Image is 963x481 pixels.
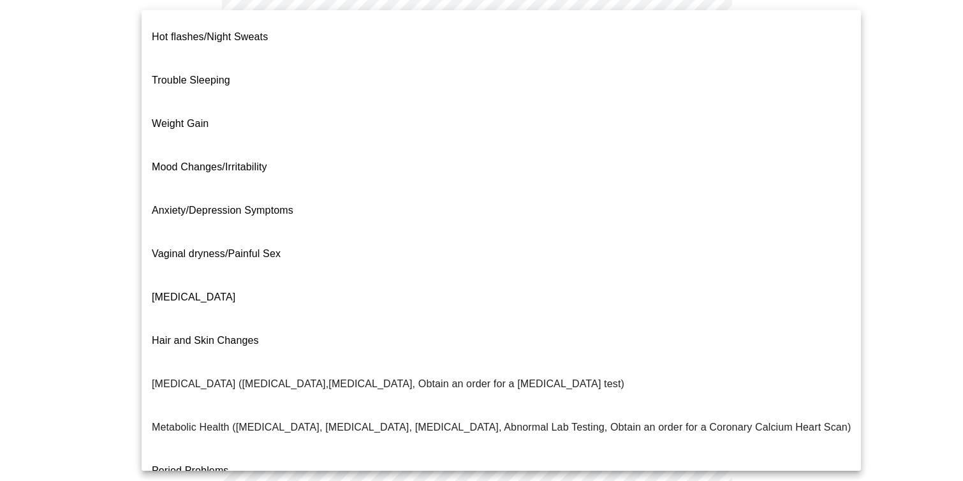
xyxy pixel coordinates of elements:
span: Mood Changes/Irritability [152,161,267,172]
span: Hair and Skin Changes [152,335,259,346]
span: [MEDICAL_DATA] [152,292,235,302]
span: Period Problems [152,465,229,476]
span: Trouble Sleeping [152,75,230,85]
span: Hot flashes/Night Sweats [152,31,268,42]
span: Weight Gain [152,118,209,129]
span: Anxiety/Depression Symptoms [152,205,293,216]
span: Vaginal dryness/Painful Sex [152,248,281,259]
p: Metabolic Health ([MEDICAL_DATA], [MEDICAL_DATA], [MEDICAL_DATA], Abnormal Lab Testing, Obtain an... [152,420,851,435]
p: [MEDICAL_DATA] ([MEDICAL_DATA],[MEDICAL_DATA], Obtain an order for a [MEDICAL_DATA] test) [152,376,624,392]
